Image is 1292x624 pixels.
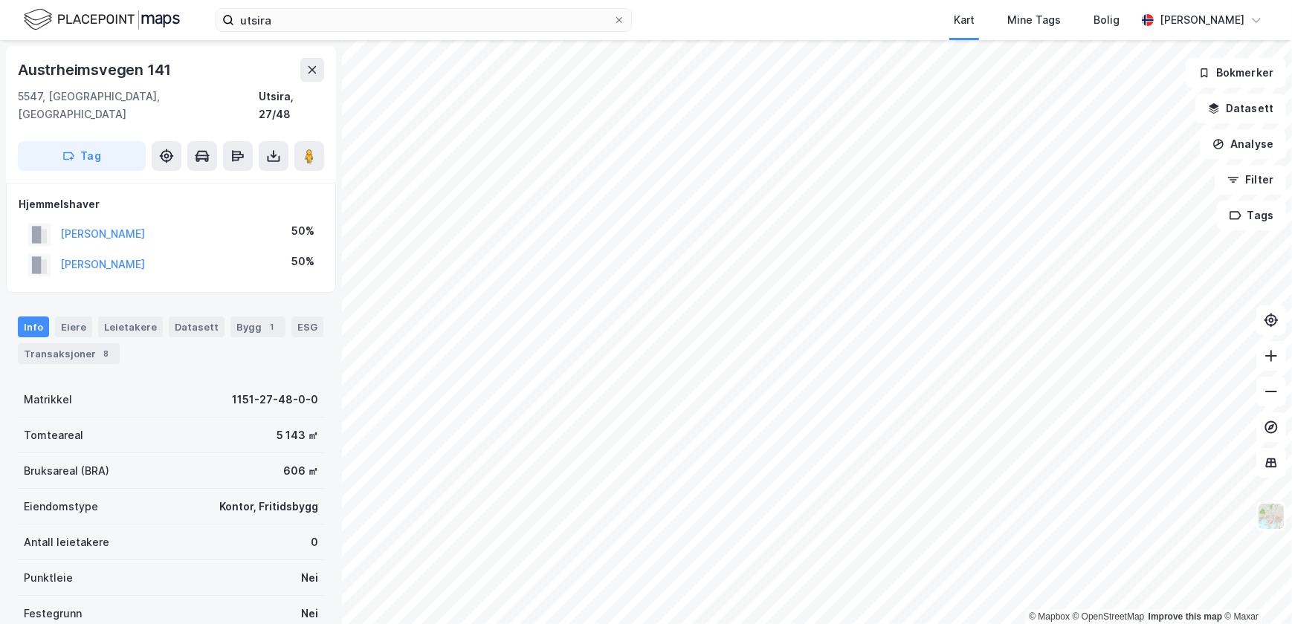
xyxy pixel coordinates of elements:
[24,7,180,33] img: logo.f888ab2527a4732fd821a326f86c7f29.svg
[24,605,82,623] div: Festegrunn
[55,316,92,337] div: Eiere
[259,88,324,123] div: Utsira, 27/48
[18,316,49,337] div: Info
[291,222,314,240] div: 50%
[1160,11,1244,29] div: [PERSON_NAME]
[19,195,323,213] div: Hjemmelshaver
[234,9,613,31] input: Søk på adresse, matrikkel, gårdeiere, leietakere eller personer
[232,391,318,409] div: 1151-27-48-0-0
[169,316,225,337] div: Datasett
[219,498,318,516] div: Kontor, Fritidsbygg
[301,605,318,623] div: Nei
[18,141,146,171] button: Tag
[1200,129,1286,159] button: Analyse
[283,462,318,480] div: 606 ㎡
[24,533,109,551] div: Antall leietakere
[1217,201,1286,230] button: Tags
[277,426,318,444] div: 5 143 ㎡
[1073,611,1145,622] a: OpenStreetMap
[24,569,73,587] div: Punktleie
[18,88,259,123] div: 5547, [GEOGRAPHIC_DATA], [GEOGRAPHIC_DATA]
[1218,553,1292,624] div: Kontrollprogram for chat
[311,533,318,551] div: 0
[24,391,72,409] div: Matrikkel
[1149,611,1222,622] a: Improve this map
[24,426,83,444] div: Tomteareal
[1215,165,1286,195] button: Filter
[24,498,98,516] div: Eiendomstype
[99,346,114,361] div: 8
[1007,11,1061,29] div: Mine Tags
[301,569,318,587] div: Nei
[1094,11,1120,29] div: Bolig
[291,316,323,337] div: ESG
[98,316,163,337] div: Leietakere
[24,462,109,480] div: Bruksareal (BRA)
[1029,611,1070,622] a: Mapbox
[230,316,285,337] div: Bygg
[265,319,280,334] div: 1
[18,58,174,82] div: Austrheimsvegen 141
[954,11,975,29] div: Kart
[1186,58,1286,88] button: Bokmerker
[18,343,120,364] div: Transaksjoner
[1195,94,1286,123] button: Datasett
[291,253,314,270] div: 50%
[1218,553,1292,624] iframe: Chat Widget
[1257,502,1285,530] img: Z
